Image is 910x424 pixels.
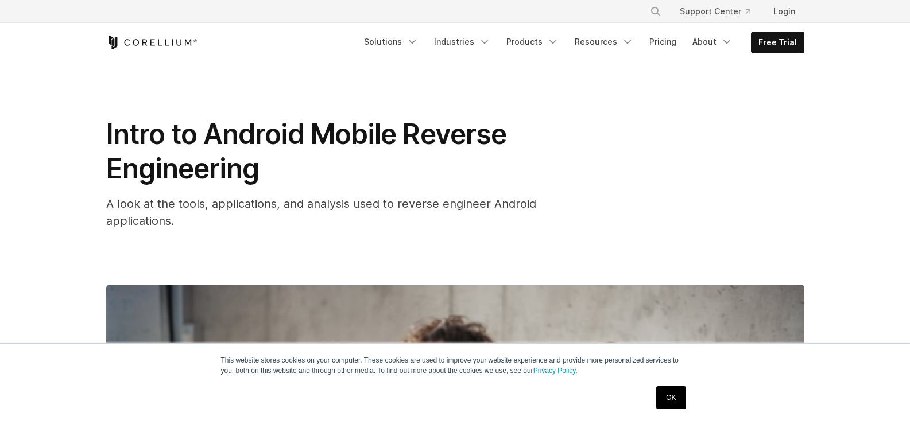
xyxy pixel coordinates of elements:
[752,32,804,53] a: Free Trial
[357,32,804,53] div: Navigation Menu
[671,1,760,22] a: Support Center
[533,367,578,375] a: Privacy Policy.
[427,32,497,52] a: Industries
[764,1,804,22] a: Login
[499,32,566,52] a: Products
[686,32,739,52] a: About
[221,355,690,376] p: This website stores cookies on your computer. These cookies are used to improve your website expe...
[568,32,640,52] a: Resources
[106,117,506,185] span: Intro to Android Mobile Reverse Engineering
[642,32,683,52] a: Pricing
[357,32,425,52] a: Solutions
[106,36,198,49] a: Corellium Home
[636,1,804,22] div: Navigation Menu
[645,1,666,22] button: Search
[106,197,536,228] span: A look at the tools, applications, and analysis used to reverse engineer Android applications.
[656,386,686,409] a: OK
